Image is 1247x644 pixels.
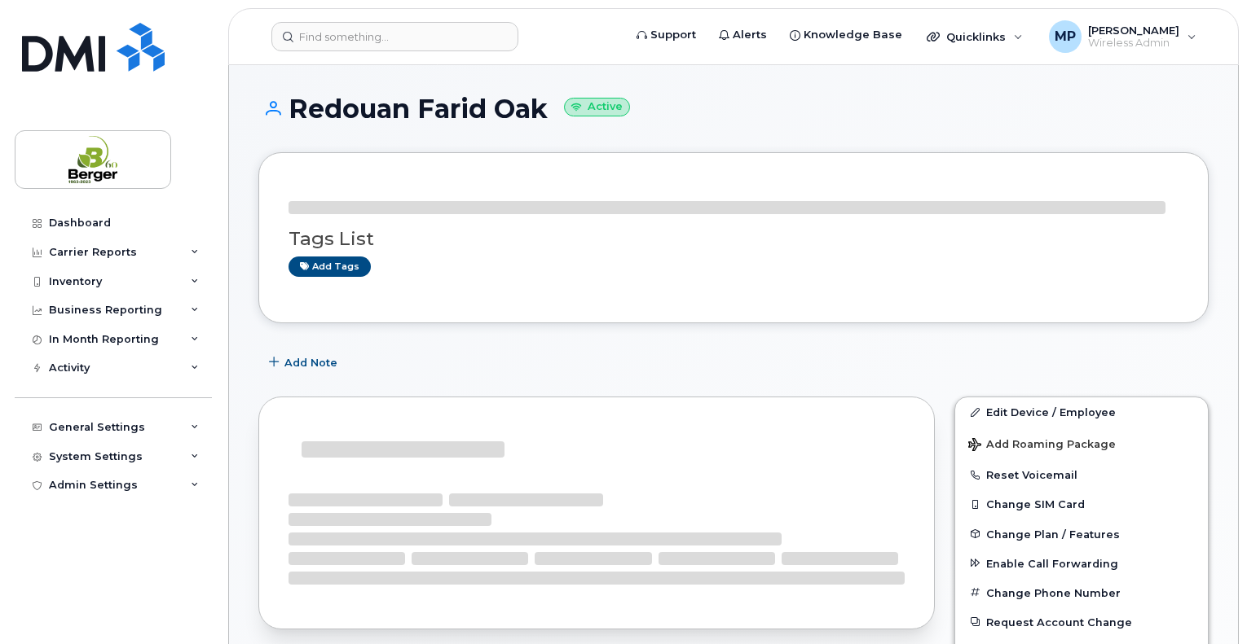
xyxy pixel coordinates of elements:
[955,519,1208,549] button: Change Plan / Features
[564,98,630,116] small: Active
[955,549,1208,578] button: Enable Call Forwarding
[289,229,1179,249] h3: Tags List
[986,557,1118,569] span: Enable Call Forwarding
[289,256,371,277] a: Add tags
[955,397,1208,427] a: Edit Device / Employee
[955,578,1208,607] button: Change Phone Number
[955,460,1208,489] button: Reset Voicemail
[258,94,1209,123] h1: Redouan Farid Oak
[955,607,1208,637] button: Request Account Change
[986,528,1120,540] span: Change Plan / Features
[968,438,1116,453] span: Add Roaming Package
[955,427,1208,460] button: Add Roaming Package
[955,489,1208,519] button: Change SIM Card
[258,348,351,377] button: Add Note
[284,355,337,370] span: Add Note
